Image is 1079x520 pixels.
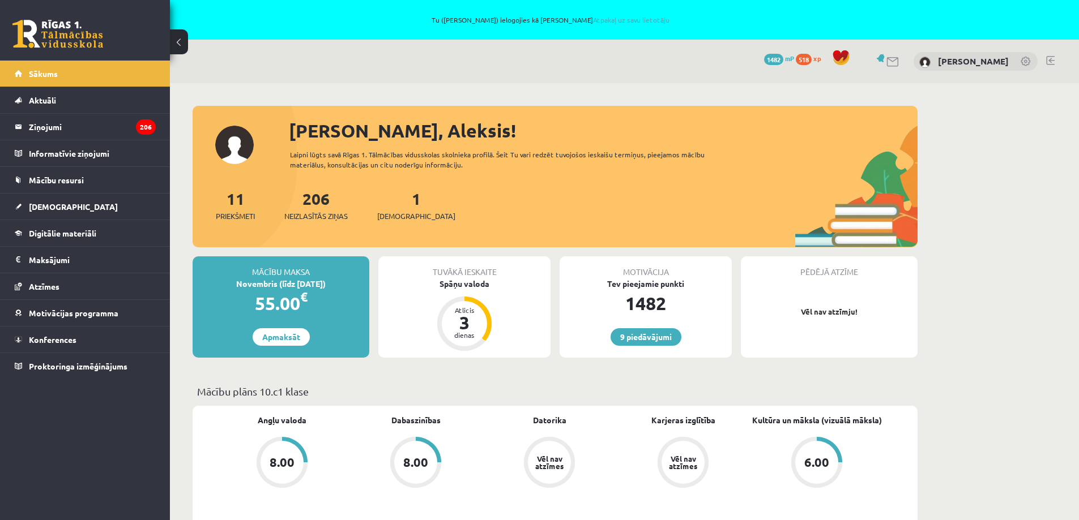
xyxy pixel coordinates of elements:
div: Atlicis [447,307,481,313]
a: 6.00 [750,437,884,490]
a: 8.00 [349,437,483,490]
a: Rīgas 1. Tālmācības vidusskola [12,20,103,48]
div: Mācību maksa [193,256,369,278]
a: Informatīvie ziņojumi [15,140,156,166]
span: mP [785,54,794,63]
span: Neizlasītās ziņas [284,210,348,222]
span: Proktoringa izmēģinājums [29,361,127,371]
a: Apmaksāt [253,328,310,346]
p: Mācību plāns 10.c1 klase [197,384,913,399]
a: Atpakaļ uz savu lietotāju [593,15,669,24]
a: Proktoringa izmēģinājums [15,353,156,379]
span: Sākums [29,68,58,79]
i: 206 [136,119,156,135]
a: 1482 mP [764,54,794,63]
a: Datorika [533,414,566,426]
span: € [300,289,308,305]
div: Spāņu valoda [378,278,551,290]
a: Ziņojumi206 [15,114,156,140]
a: [PERSON_NAME] [938,55,1009,67]
legend: Maksājumi [29,247,156,273]
span: 518 [796,54,812,65]
p: Vēl nav atzīmju! [747,306,912,317]
span: Aktuāli [29,95,56,105]
a: Maksājumi [15,247,156,273]
a: [DEMOGRAPHIC_DATA] [15,194,156,220]
span: Tu ([PERSON_NAME]) ielogojies kā [PERSON_NAME] [130,16,971,23]
img: Aleksis Frēlihs [919,57,931,68]
a: Atzīmes [15,273,156,299]
span: Konferences [29,334,76,345]
span: [DEMOGRAPHIC_DATA] [29,201,118,212]
div: Vēl nav atzīmes [534,455,565,470]
a: 518 xp [796,54,826,63]
a: Konferences [15,326,156,353]
legend: Ziņojumi [29,114,156,140]
div: Laipni lūgts savā Rīgas 1. Tālmācības vidusskolas skolnieka profilā. Šeit Tu vari redzēt tuvojošo... [290,149,725,170]
div: 55.00 [193,290,369,317]
a: Spāņu valoda Atlicis 3 dienas [378,278,551,353]
div: Motivācija [560,256,732,278]
div: 8.00 [270,456,295,469]
a: Sākums [15,61,156,87]
a: Kultūra un māksla (vizuālā māksla) [752,414,882,426]
div: Pēdējā atzīme [741,256,918,278]
span: [DEMOGRAPHIC_DATA] [377,210,455,222]
a: 11Priekšmeti [216,188,255,222]
div: 3 [447,313,481,332]
div: Novembris (līdz [DATE]) [193,278,369,290]
a: Motivācijas programma [15,300,156,326]
div: Tev pieejamie punkti [560,278,732,290]
div: Vēl nav atzīmes [667,455,699,470]
a: Karjeras izglītība [651,414,715,426]
div: dienas [447,332,481,338]
span: Motivācijas programma [29,308,118,318]
div: 6.00 [804,456,829,469]
span: Mācību resursi [29,175,84,185]
a: 8.00 [215,437,349,490]
a: Dabaszinības [391,414,441,426]
span: Digitālie materiāli [29,228,96,238]
a: Mācību resursi [15,167,156,193]
legend: Informatīvie ziņojumi [29,140,156,166]
div: Tuvākā ieskaite [378,256,551,278]
a: 206Neizlasītās ziņas [284,188,348,222]
span: Priekšmeti [216,210,255,222]
span: xp [813,54,821,63]
a: Angļu valoda [258,414,306,426]
a: 9 piedāvājumi [611,328,681,346]
span: 1482 [764,54,783,65]
a: Vēl nav atzīmes [483,437,616,490]
div: 8.00 [403,456,428,469]
a: Digitālie materiāli [15,220,156,246]
a: Vēl nav atzīmes [616,437,750,490]
div: [PERSON_NAME], Aleksis! [289,117,918,144]
div: 1482 [560,290,732,317]
span: Atzīmes [29,281,59,291]
a: Aktuāli [15,87,156,113]
a: 1[DEMOGRAPHIC_DATA] [377,188,455,222]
